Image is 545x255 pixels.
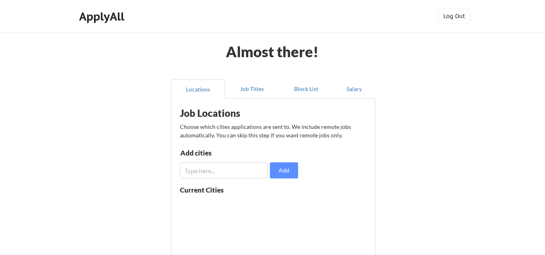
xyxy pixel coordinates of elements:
div: Add cities [180,149,264,156]
button: Add [270,162,298,178]
button: Block List [279,79,333,99]
input: Type here... [180,162,267,178]
button: Log Out [438,8,470,24]
div: Choose which cities applications are sent to. We include remote jobs automatically. You can skip ... [180,122,365,139]
div: Job Locations [180,108,282,118]
div: Almost there! [216,44,328,59]
button: Job Titles [225,79,279,99]
div: Current Cities [180,187,241,193]
div: ApplyAll [79,10,127,23]
button: Salary [333,79,376,99]
button: Locations [171,79,225,99]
